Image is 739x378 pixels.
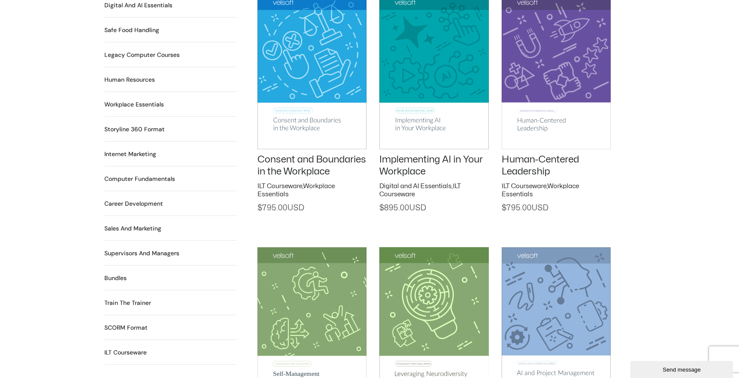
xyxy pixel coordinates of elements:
h2: Train the Trainer [104,298,151,307]
a: ILT Courseware [502,183,547,189]
a: Visit product category Storyline 360 Format [104,125,165,134]
h2: SCORM Format [104,323,148,332]
a: Visit product category ILT Courseware [104,348,147,357]
a: Visit product category SCORM Format [104,323,148,332]
a: Consent and Boundaries in the Workplace [257,155,366,177]
h2: Internet Marketing [104,150,156,159]
h2: Digital and AI Essentials [104,1,172,10]
h2: Human Resources [104,75,155,84]
h2: ILT Courseware [104,348,147,357]
a: Visit product category Supervisors and Managers [104,249,179,258]
a: Human-Centered Leadership [502,155,579,177]
a: ILT Courseware [257,183,302,189]
a: Visit product category Career Development [104,199,163,208]
span: $ [379,204,384,212]
a: Visit product category Train the Trainer [104,298,151,307]
h2: Bundles [104,274,127,283]
a: Visit product category Sales and Marketing [104,224,161,233]
h2: Sales and Marketing [104,224,161,233]
h2: Supervisors and Managers [104,249,179,258]
a: Visit product category Digital and AI Essentials [104,1,172,10]
h2: Workplace Essentials [104,100,164,109]
a: Visit product category Human Resources [104,75,155,84]
a: Visit product category Workplace Essentials [104,100,164,109]
a: Visit product category Safe Food Handling [104,26,159,35]
span: 795.00 [502,204,548,212]
h2: Career Development [104,199,163,208]
iframe: chat widget [630,359,735,378]
a: Visit product category Internet Marketing [104,150,156,159]
a: Visit product category Legacy Computer Courses [104,50,180,59]
a: Digital and AI Essentials [379,183,452,189]
a: Visit product category Computer Fundamentals [104,174,175,183]
h2: , [257,182,367,199]
a: Visit product category Bundles [104,274,127,283]
h2: Storyline 360 Format [104,125,165,134]
h2: , [379,182,488,199]
h2: , [502,182,611,199]
span: 795.00 [257,204,304,212]
span: 895.00 [379,204,426,212]
h2: Computer Fundamentals [104,174,175,183]
span: $ [257,204,262,212]
h2: Safe Food Handling [104,26,159,35]
h2: Legacy Computer Courses [104,50,180,59]
a: Implementing AI in Your Workplace [379,155,483,177]
span: $ [502,204,506,212]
